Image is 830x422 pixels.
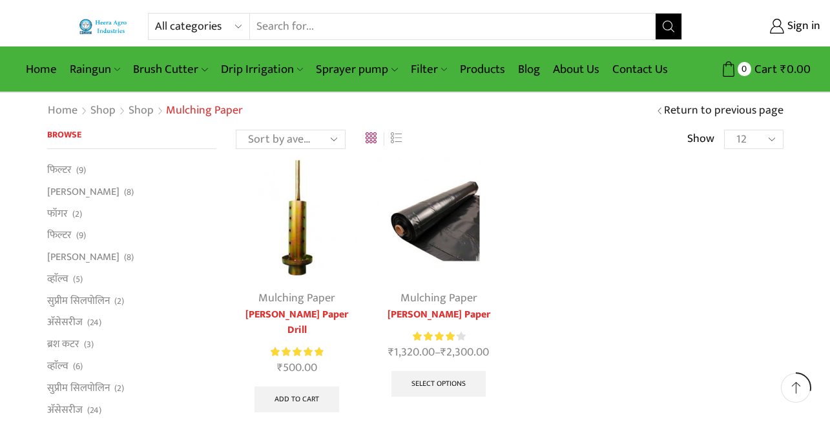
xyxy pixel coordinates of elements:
[277,358,317,377] bdi: 500.00
[377,344,499,361] span: –
[236,307,358,338] a: [PERSON_NAME] Paper Drill
[258,288,335,308] a: Mulching Paper
[388,343,394,362] span: ₹
[87,316,101,329] span: (24)
[309,54,404,85] a: Sprayer pump
[377,157,499,279] img: Heera Mulching Paper
[47,163,72,181] a: फिल्टर
[47,103,78,119] a: Home
[124,186,134,199] span: (8)
[73,273,83,286] span: (5)
[236,157,358,279] img: Heera Mulching Paper Drill
[400,288,477,308] a: Mulching Paper
[271,345,323,359] div: Rated 5.00 out of 5
[388,343,435,362] bdi: 1,320.00
[166,104,243,118] h1: Mulching Paper
[780,59,811,79] bdi: 0.00
[128,103,154,119] a: Shop
[47,399,83,421] a: अ‍ॅसेसरीज
[47,181,119,203] a: [PERSON_NAME]
[738,62,751,75] span: 0
[214,54,309,85] a: Drip Irrigation
[47,377,110,399] a: सुप्रीम सिलपोलिन
[441,343,446,362] span: ₹
[47,203,68,225] a: फॉगर
[254,387,339,412] a: Add to cart: “Heera Mulching Paper Drill”
[377,307,499,323] a: [PERSON_NAME] Paper
[656,14,681,39] button: Search button
[687,131,714,148] span: Show
[84,338,94,351] span: (3)
[271,345,323,359] span: Rated out of 5
[63,54,127,85] a: Raingun
[701,15,820,38] a: Sign in
[695,57,811,81] a: 0 Cart ₹0.00
[127,54,214,85] a: Brush Cutter
[47,127,81,142] span: Browse
[413,330,465,343] div: Rated 4.27 out of 5
[47,290,110,312] a: सुप्रीम सिलपोलिन
[236,130,346,149] select: Shop order
[76,229,86,242] span: (9)
[512,54,546,85] a: Blog
[47,225,72,246] a: फिल्टर
[441,343,489,362] bdi: 2,300.00
[114,382,124,395] span: (2)
[19,54,63,85] a: Home
[47,356,68,377] a: व्हाॅल्व
[73,360,83,373] span: (6)
[413,330,457,343] span: Rated out of 5
[277,358,283,377] span: ₹
[250,14,655,39] input: Search for...
[606,54,674,85] a: Contact Us
[114,295,124,308] span: (2)
[47,334,79,356] a: ब्रश कटर
[47,268,68,290] a: व्हाॅल्व
[751,61,777,78] span: Cart
[780,59,787,79] span: ₹
[72,208,82,221] span: (2)
[784,18,820,35] span: Sign in
[90,103,116,119] a: Shop
[664,103,783,119] a: Return to previous page
[87,404,101,417] span: (24)
[391,371,486,397] a: Select options for “Heera Mulching Paper”
[546,54,606,85] a: About Us
[453,54,512,85] a: Products
[47,103,243,119] nav: Breadcrumb
[76,164,86,177] span: (9)
[404,54,453,85] a: Filter
[47,312,83,334] a: अ‍ॅसेसरीज
[47,246,119,268] a: [PERSON_NAME]
[124,251,134,264] span: (8)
